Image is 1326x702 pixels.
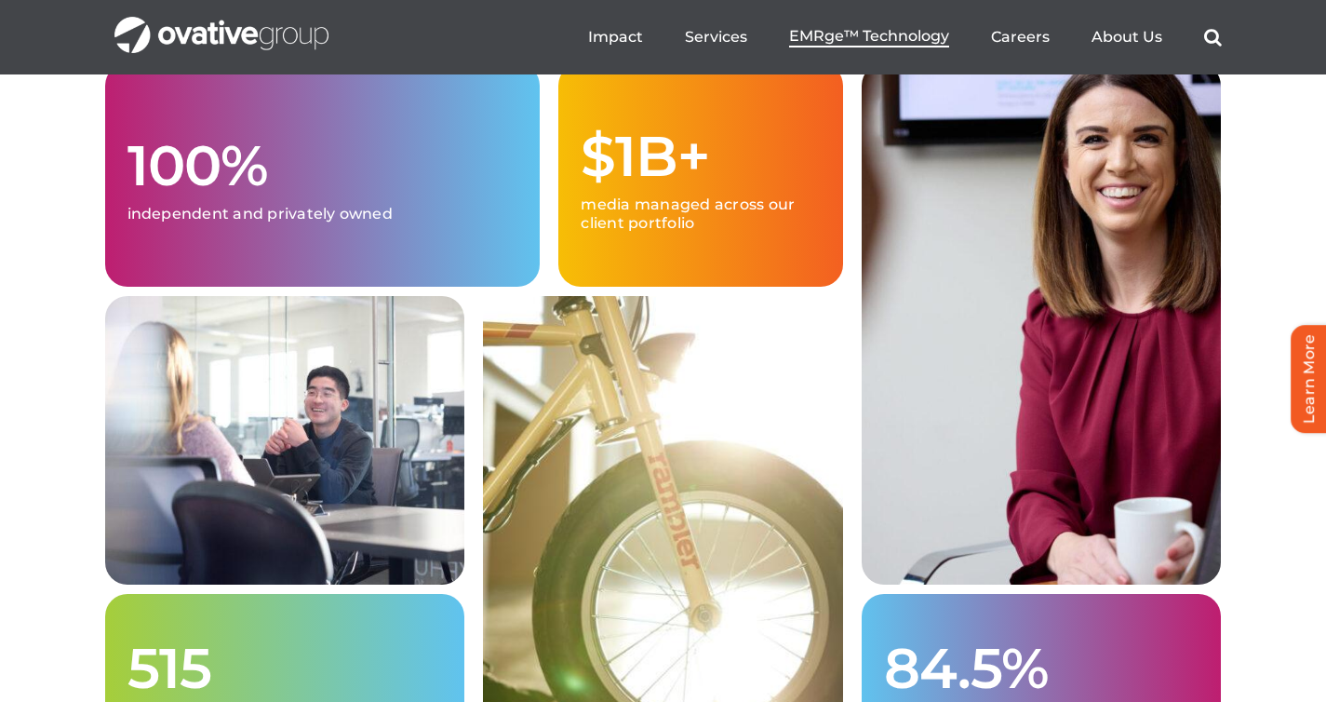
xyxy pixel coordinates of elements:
[1092,28,1162,47] a: About Us
[588,28,643,47] a: Impact
[1204,28,1222,47] a: Search
[127,639,443,698] h1: 515
[789,27,949,47] a: EMRge™ Technology
[588,7,1222,67] nav: Menu
[789,27,949,46] span: EMRge™ Technology
[581,127,820,186] h1: $1B+
[114,15,328,33] a: OG_Full_horizontal_WHT
[127,205,518,223] p: independent and privately owned
[581,196,820,233] p: media managed across our client portfolio
[862,63,1222,585] img: Home – Grid 3
[105,296,465,585] img: Home – Grid 1
[127,136,518,196] h1: 100%
[884,639,1199,698] h1: 84.5%
[991,28,1050,47] a: Careers
[685,28,747,47] a: Services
